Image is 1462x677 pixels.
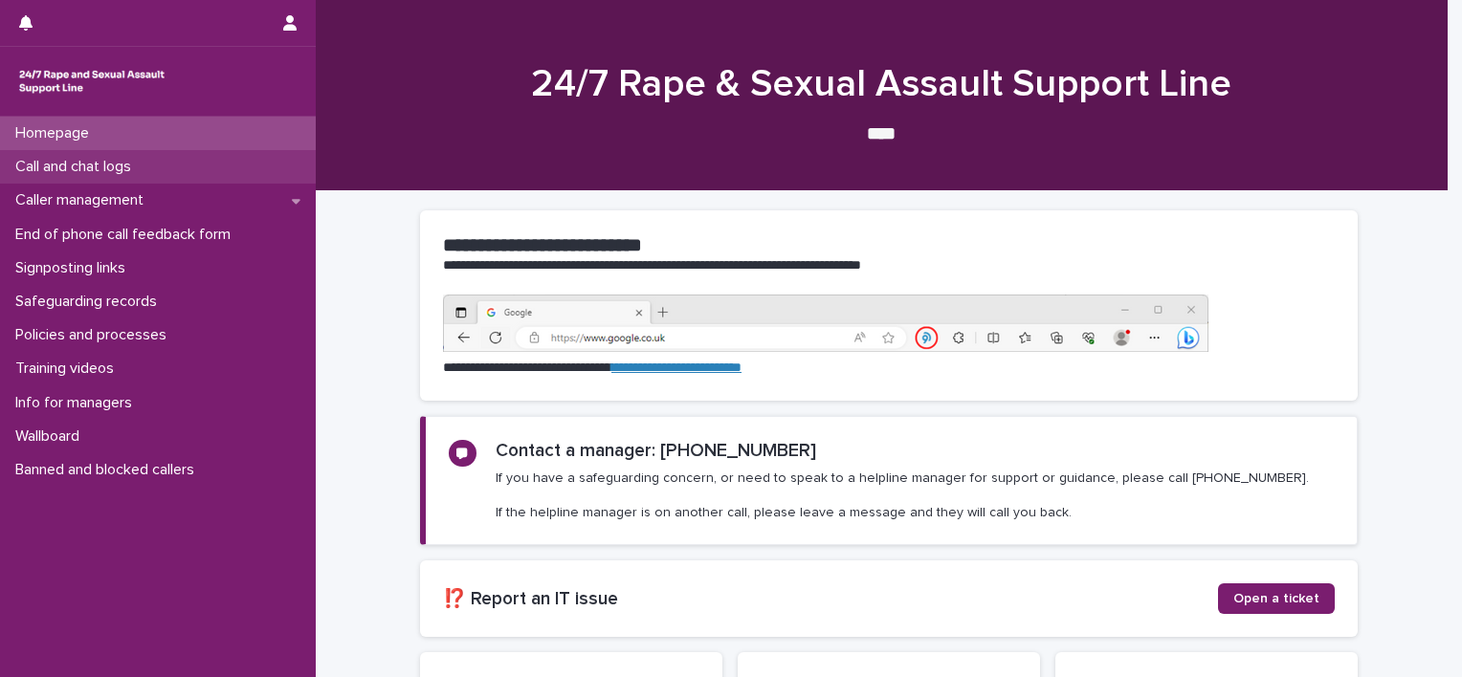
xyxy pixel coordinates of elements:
[8,259,141,277] p: Signposting links
[15,62,168,100] img: rhQMoQhaT3yELyF149Cw
[8,461,210,479] p: Banned and blocked callers
[1218,583,1335,614] a: Open a ticket
[8,427,95,446] p: Wallboard
[443,588,1218,610] h2: ⁉️ Report an IT issue
[8,191,159,209] p: Caller management
[8,394,147,412] p: Info for managers
[443,295,1208,352] img: https%3A%2F%2Fcdn.document360.io%2F0deca9d6-0dac-4e56-9e8f-8d9979bfce0e%2FImages%2FDocumentation%...
[412,61,1350,107] h1: 24/7 Rape & Sexual Assault Support Line
[8,158,146,176] p: Call and chat logs
[8,293,172,311] p: Safeguarding records
[1233,592,1319,605] span: Open a ticket
[8,124,104,142] p: Homepage
[496,470,1309,522] p: If you have a safeguarding concern, or need to speak to a helpline manager for support or guidanc...
[496,440,816,462] h2: Contact a manager: [PHONE_NUMBER]
[8,360,129,378] p: Training videos
[8,326,182,344] p: Policies and processes
[8,226,246,244] p: End of phone call feedback form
